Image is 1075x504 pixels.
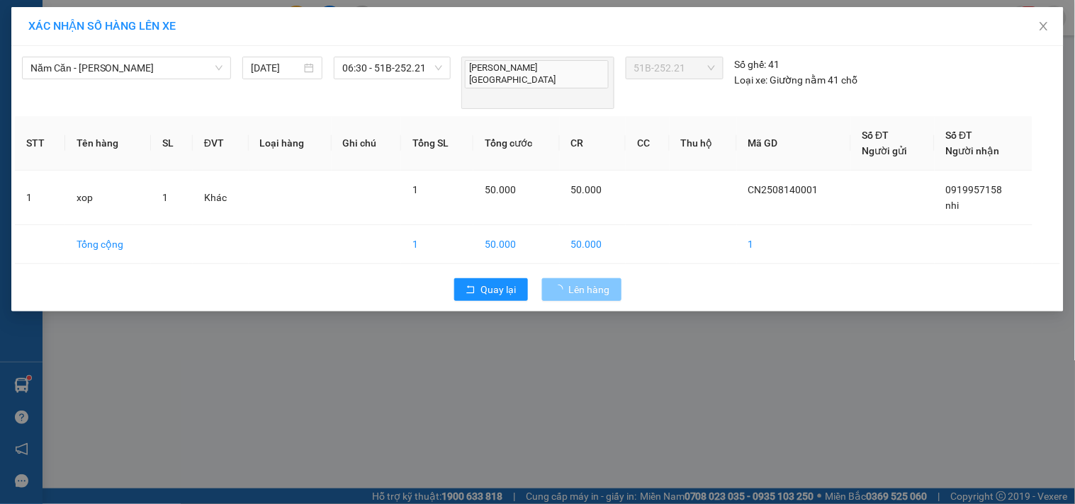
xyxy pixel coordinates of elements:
[466,285,475,296] span: rollback
[412,184,418,195] span: 1
[65,116,151,171] th: Tên hàng
[748,184,818,195] span: CN2508140001
[670,116,737,171] th: Thu hộ
[862,145,908,156] span: Người gửi
[473,225,560,264] td: 50.000
[30,57,223,79] span: Năm Căn - Hồ Chí Minh
[151,116,193,171] th: SL
[65,225,151,264] td: Tổng cộng
[862,130,889,141] span: Số ĐT
[133,52,592,70] li: Hotline: 02839552959
[560,225,626,264] td: 50.000
[946,184,1003,195] span: 0919957158
[401,116,473,171] th: Tổng SL
[569,282,610,297] span: Lên hàng
[560,116,626,171] th: CR
[193,116,249,171] th: ĐVT
[571,184,602,195] span: 50.000
[1038,21,1049,32] span: close
[28,19,176,33] span: XÁC NHẬN SỐ HÀNG LÊN XE
[65,171,151,225] td: xop
[332,116,401,171] th: Ghi chú
[946,145,1000,156] span: Người nhận
[634,57,715,79] span: 51B-252.21
[481,282,517,297] span: Quay lại
[485,184,516,195] span: 50.000
[15,171,65,225] td: 1
[735,57,780,72] div: 41
[737,116,851,171] th: Mã GD
[735,72,768,88] span: Loại xe:
[946,200,959,211] span: nhi
[342,57,442,79] span: 06:30 - 51B-252.21
[737,225,851,264] td: 1
[18,18,89,88] img: logo.jpg
[18,103,197,126] b: GỬI : Trạm Cái Nước
[465,60,608,88] span: [PERSON_NAME] [GEOGRAPHIC_DATA]
[473,116,560,171] th: Tổng cước
[735,72,858,88] div: Giường nằm 41 chỗ
[454,278,528,301] button: rollbackQuay lại
[626,116,670,171] th: CC
[401,225,473,264] td: 1
[1024,7,1064,47] button: Close
[193,171,249,225] td: Khác
[15,116,65,171] th: STT
[946,130,973,141] span: Số ĐT
[542,278,621,301] button: Lên hàng
[251,60,301,76] input: 14/08/2025
[735,57,767,72] span: Số ghế:
[249,116,332,171] th: Loại hàng
[133,35,592,52] li: 26 Phó Cơ Điều, Phường 12
[553,285,569,294] span: loading
[162,192,168,203] span: 1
